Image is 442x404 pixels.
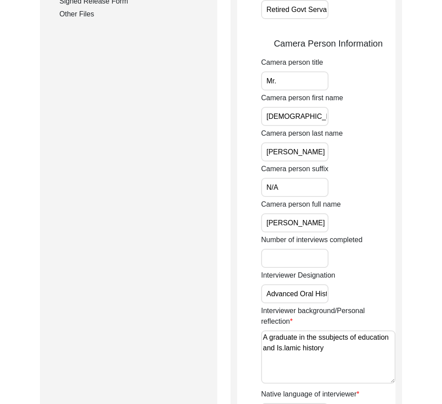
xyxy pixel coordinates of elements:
[261,389,359,400] label: Native language of interviewer
[261,306,395,327] label: Interviewer background/Personal reflection
[261,93,343,103] label: Camera person first name
[261,57,323,68] label: Camera person title
[261,37,395,50] div: Camera Person Information
[261,199,341,210] label: Camera person full name
[261,270,335,281] label: Interviewer Designation
[261,128,343,139] label: Camera person last name
[261,235,363,245] label: Number of interviews completed
[59,9,207,20] div: Other Files
[261,164,329,174] label: Camera person suffix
